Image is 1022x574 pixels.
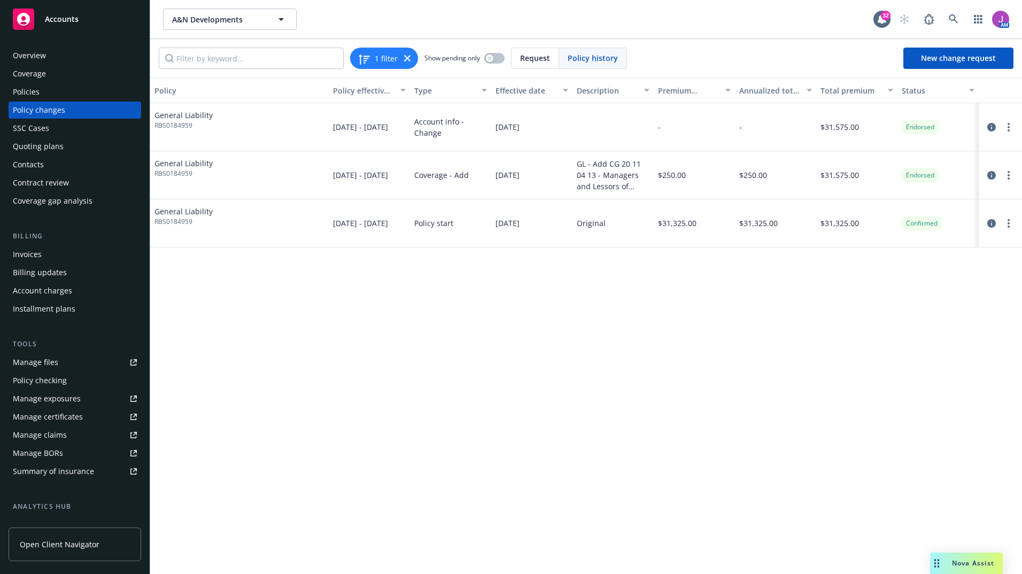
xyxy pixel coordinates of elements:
[985,121,998,134] a: circleInformation
[894,9,915,30] a: Start snowing
[154,217,213,227] span: RBS0184959
[658,218,696,229] span: $31,325.00
[150,77,329,103] button: Policy
[424,53,480,63] span: Show pending only
[13,264,67,281] div: Billing updates
[333,169,388,181] span: [DATE] - [DATE]
[739,218,778,229] span: $31,325.00
[739,121,742,133] span: -
[9,463,141,480] a: Summary of insurance
[9,282,141,299] a: Account charges
[13,408,83,425] div: Manage certificates
[13,372,67,389] div: Policy checking
[375,53,398,64] span: 1 filter
[13,463,94,480] div: Summary of insurance
[495,121,520,133] span: [DATE]
[739,85,800,96] div: Annualized total premium change
[918,9,940,30] a: Report a Bug
[495,85,556,96] div: Effective date
[9,174,141,191] a: Contract review
[820,85,881,96] div: Total premium
[906,122,934,132] span: Endorsed
[9,102,141,119] a: Policy changes
[897,77,979,103] button: Status
[9,426,141,444] a: Manage claims
[658,121,661,133] span: -
[333,121,388,133] span: [DATE] - [DATE]
[9,4,141,34] a: Accounts
[410,77,491,103] button: Type
[9,354,141,371] a: Manage files
[577,218,606,229] div: Original
[13,246,42,263] div: Invoices
[967,9,989,30] a: Switch app
[414,218,453,229] span: Policy start
[816,77,897,103] button: Total premium
[45,15,79,24] span: Accounts
[568,52,618,64] span: Policy history
[154,206,213,217] span: General Liability
[13,282,72,299] div: Account charges
[163,9,297,30] button: A&N Developments
[13,138,64,155] div: Quoting plans
[903,48,1013,69] a: New change request
[992,11,1009,28] img: photo
[414,85,475,96] div: Type
[906,219,938,228] span: Confirmed
[491,77,572,103] button: Effective date
[1002,169,1015,182] a: more
[333,218,388,229] span: [DATE] - [DATE]
[577,85,638,96] div: Description
[13,354,58,371] div: Manage files
[930,553,943,574] div: Drag to move
[13,120,49,137] div: SSC Cases
[159,48,344,69] input: Filter by keyword...
[9,65,141,82] a: Coverage
[154,121,213,130] span: RBS0184959
[13,47,46,64] div: Overview
[1002,121,1015,134] a: more
[13,65,46,82] div: Coverage
[9,516,141,533] a: Loss summary generator
[13,426,67,444] div: Manage claims
[921,53,996,63] span: New change request
[572,77,654,103] button: Description
[658,85,719,96] div: Premium change
[20,539,99,550] span: Open Client Navigator
[9,192,141,210] a: Coverage gap analysis
[333,85,394,96] div: Policy effective dates
[13,174,69,191] div: Contract review
[820,121,859,133] span: $31,575.00
[9,264,141,281] a: Billing updates
[495,218,520,229] span: [DATE]
[9,390,141,407] a: Manage exposures
[9,138,141,155] a: Quoting plans
[13,192,92,210] div: Coverage gap analysis
[9,372,141,389] a: Policy checking
[952,559,994,568] span: Nova Assist
[9,408,141,425] a: Manage certificates
[735,77,816,103] button: Annualized total premium change
[414,116,487,138] span: Account info - Change
[13,445,63,462] div: Manage BORs
[154,110,213,121] span: General Liability
[13,102,65,119] div: Policy changes
[13,390,81,407] div: Manage exposures
[13,516,102,533] div: Loss summary generator
[902,85,963,96] div: Status
[154,169,213,179] span: RBS0184959
[9,246,141,263] a: Invoices
[820,218,859,229] span: $31,325.00
[9,501,141,512] div: Analytics hub
[739,169,767,181] span: $250.00
[154,158,213,169] span: General Liability
[577,158,649,192] div: GL - Add CG 20 11 04 13 - Managers and Lessors of Premises
[495,169,520,181] span: [DATE]
[1002,217,1015,230] a: more
[329,77,410,103] button: Policy effective dates
[985,169,998,182] a: circleInformation
[9,231,141,242] div: Billing
[985,217,998,230] a: circleInformation
[13,300,75,317] div: Installment plans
